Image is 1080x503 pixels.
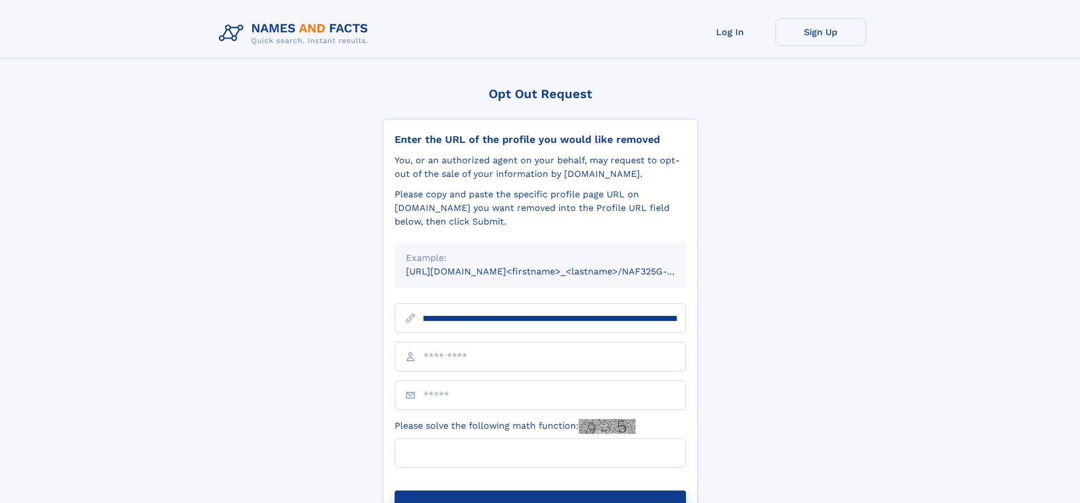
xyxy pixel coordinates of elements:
[395,154,686,181] div: You, or an authorized agent on your behalf, may request to opt-out of the sale of your informatio...
[685,18,776,46] a: Log In
[395,419,636,434] label: Please solve the following math function:
[406,251,675,265] div: Example:
[395,133,686,146] div: Enter the URL of the profile you would like removed
[395,188,686,229] div: Please copy and paste the specific profile page URL on [DOMAIN_NAME] you want removed into the Pr...
[383,87,698,101] div: Opt Out Request
[776,18,866,46] a: Sign Up
[406,266,708,277] small: [URL][DOMAIN_NAME]<firstname>_<lastname>/NAF325G-xxxxxxxx
[214,18,378,49] img: Logo Names and Facts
